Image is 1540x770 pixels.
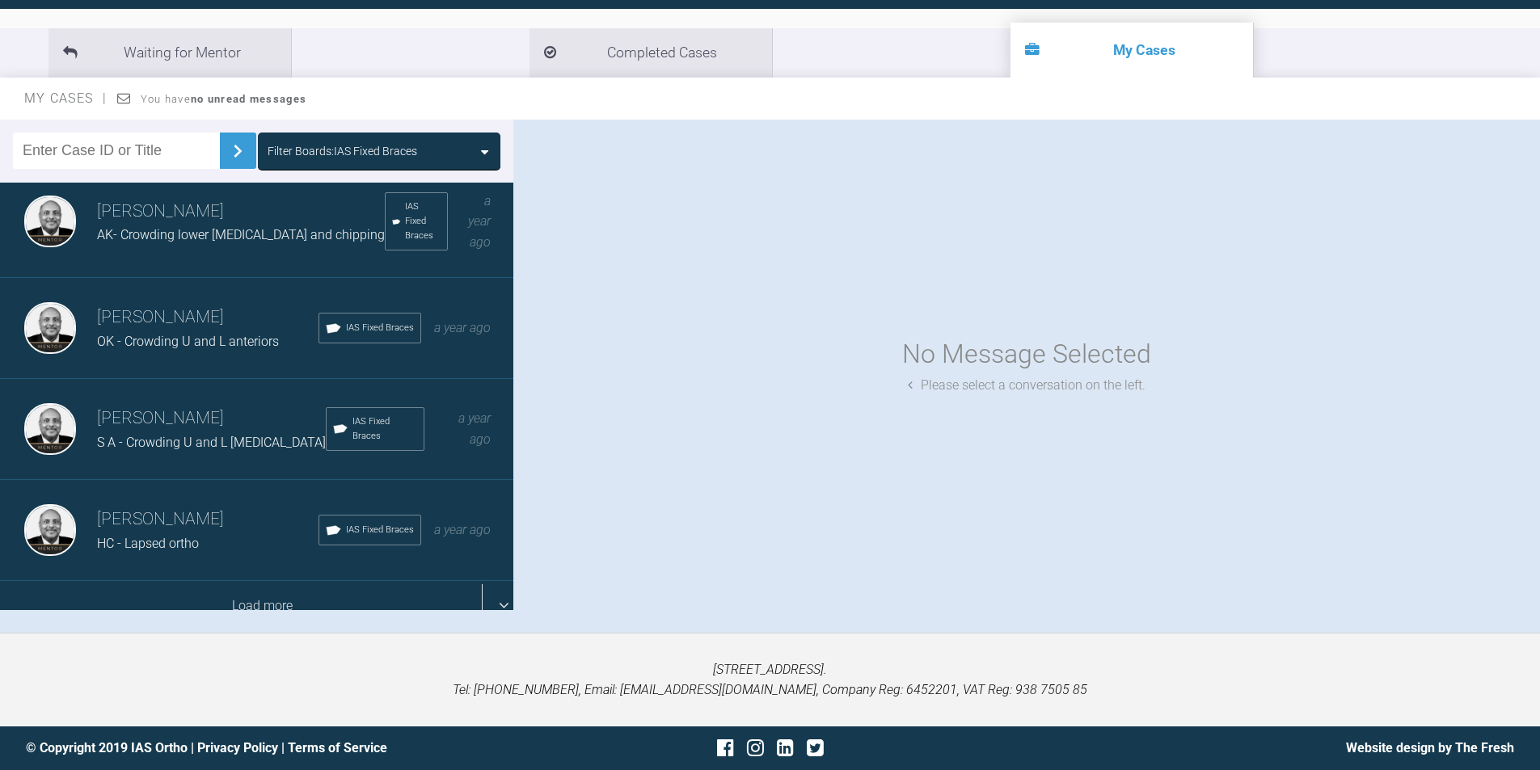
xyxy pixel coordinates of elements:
span: S A - Crowding U and L [MEDICAL_DATA] [97,435,326,450]
div: © Copyright 2019 IAS Ortho | | [26,738,522,759]
img: Utpalendu Bose [24,403,76,455]
span: IAS Fixed Braces [346,523,414,537]
span: a year ago [458,410,491,447]
span: My Cases [24,90,108,106]
li: Waiting for Mentor [49,28,291,78]
strong: no unread messages [191,93,306,105]
img: Utpalendu Bose [24,504,76,556]
p: [STREET_ADDRESS]. Tel: [PHONE_NUMBER], Email: [EMAIL_ADDRESS][DOMAIN_NAME], Company Reg: 6452201,... [26,659,1514,701]
h3: [PERSON_NAME] [97,405,326,432]
input: Enter Case ID or Title [13,133,220,169]
span: IAS Fixed Braces [346,321,414,335]
span: IAS Fixed Braces [405,200,441,243]
img: Utpalendu Bose [24,302,76,354]
span: a year ago [434,320,491,335]
span: a year ago [434,522,491,537]
a: Terms of Service [288,740,387,755]
h3: [PERSON_NAME] [97,506,319,533]
div: Please select a conversation on the left. [908,375,1146,396]
span: You have [141,93,306,105]
span: IAS Fixed Braces [352,414,417,444]
h3: [PERSON_NAME] [97,198,385,225]
div: No Message Selected [902,334,1151,375]
img: Utpalendu Bose [24,196,76,247]
span: AK- Crowding lower [MEDICAL_DATA] and chipping [97,227,385,242]
a: Privacy Policy [197,740,278,755]
span: HC - Lapsed ortho [97,536,199,551]
div: Filter Boards: IAS Fixed Braces [268,142,417,160]
span: OK - Crowding U and L anteriors [97,334,279,349]
li: My Cases [1010,23,1253,78]
img: chevronRight.28bd32b0.svg [225,138,251,164]
li: Completed Cases [530,28,772,78]
span: a year ago [468,193,491,250]
a: Website design by The Fresh [1346,740,1514,755]
h3: [PERSON_NAME] [97,304,319,331]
